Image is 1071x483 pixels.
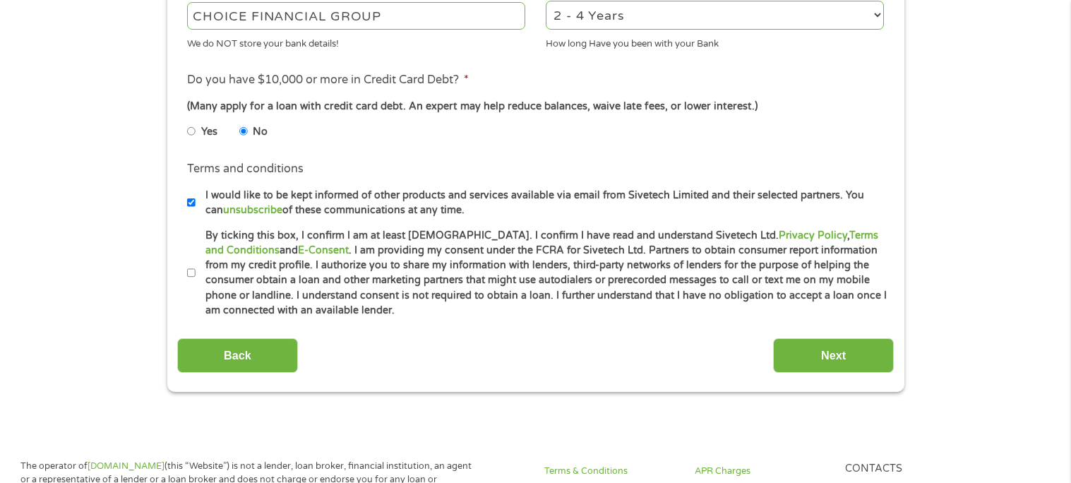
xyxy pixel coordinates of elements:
[187,162,304,177] label: Terms and conditions
[845,463,979,476] h4: Contacts
[201,124,217,140] label: Yes
[187,73,469,88] label: Do you have $10,000 or more in Credit Card Debt?
[196,228,888,318] label: By ticking this box, I confirm I am at least [DEMOGRAPHIC_DATA]. I confirm I have read and unders...
[544,465,678,478] a: Terms & Conditions
[298,244,349,256] a: E-Consent
[253,124,268,140] label: No
[779,229,847,241] a: Privacy Policy
[196,188,888,218] label: I would like to be kept informed of other products and services available via email from Sivetech...
[223,204,282,216] a: unsubscribe
[773,338,894,373] input: Next
[695,465,828,478] a: APR Charges
[88,460,164,472] a: [DOMAIN_NAME]
[187,99,883,114] div: (Many apply for a loan with credit card debt. An expert may help reduce balances, waive late fees...
[205,229,878,256] a: Terms and Conditions
[546,32,884,51] div: How long Have you been with your Bank
[177,338,298,373] input: Back
[187,32,525,51] div: We do NOT store your bank details!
